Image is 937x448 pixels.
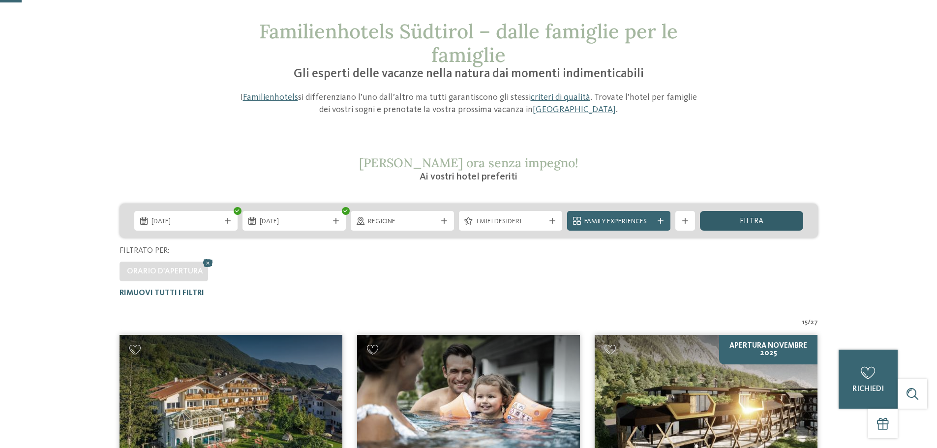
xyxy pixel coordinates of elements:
[120,247,170,255] span: Filtrato per:
[584,217,653,227] span: Family Experiences
[259,19,678,67] span: Familienhotels Südtirol – dalle famiglie per le famiglie
[294,68,644,80] span: Gli esperti delle vacanze nella natura dai momenti indimenticabili
[531,93,590,102] a: criteri di qualità
[359,155,578,171] span: [PERSON_NAME] ora senza impegno!
[368,217,437,227] span: Regione
[533,105,616,114] a: [GEOGRAPHIC_DATA]
[127,268,203,275] span: Orario d'apertura
[740,217,763,225] span: filtra
[243,93,298,102] a: Familienhotels
[151,217,220,227] span: [DATE]
[120,289,204,297] span: Rimuovi tutti i filtri
[476,217,545,227] span: I miei desideri
[420,172,517,182] span: Ai vostri hotel preferiti
[839,350,898,409] a: richiedi
[811,318,818,328] span: 27
[235,91,702,116] p: I si differenziano l’uno dall’altro ma tutti garantiscono gli stessi . Trovate l’hotel per famigl...
[260,217,329,227] span: [DATE]
[852,385,884,393] span: richiedi
[808,318,811,328] span: /
[802,318,808,328] span: 15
